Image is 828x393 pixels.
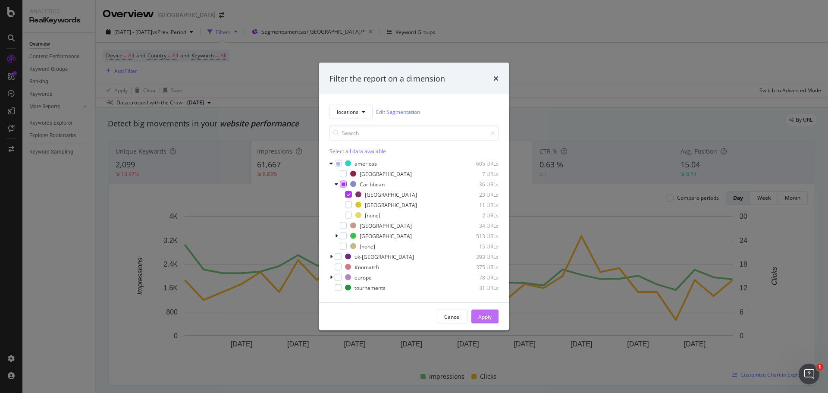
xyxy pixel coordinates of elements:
div: [GEOGRAPHIC_DATA] [360,232,412,239]
button: Apply [471,310,499,324]
iframe: Intercom live chat [799,364,819,384]
div: Apply [478,313,492,320]
div: americas [354,160,377,167]
div: 605 URLs [456,160,499,167]
div: [GEOGRAPHIC_DATA] [365,191,417,198]
div: uk-[GEOGRAPHIC_DATA] [354,253,414,260]
span: locations [337,108,358,115]
div: modal [319,63,509,330]
div: [GEOGRAPHIC_DATA] [360,222,412,229]
div: europe [354,274,372,281]
div: 2 URLs [456,211,499,219]
button: Cancel [437,310,468,324]
div: [none] [365,211,380,219]
input: Search [329,126,499,141]
div: 34 URLs [456,222,499,229]
div: #nomatch [354,263,379,270]
div: Filter the report on a dimension [329,73,445,84]
div: 375 URLs [456,263,499,270]
div: 15 URLs [456,242,499,250]
button: locations [329,105,373,119]
div: 78 URLs [456,274,499,281]
div: 513 URLs [456,232,499,239]
div: Select all data available [329,148,499,155]
div: times [493,73,499,84]
div: 11 URLs [456,201,499,208]
div: 7 URLs [456,170,499,177]
div: [GEOGRAPHIC_DATA] [365,201,417,208]
div: 31 URLs [456,284,499,291]
a: Edit Segmentation [376,107,420,116]
div: Cancel [444,313,461,320]
div: 36 URLs [456,180,499,188]
div: Caribbean [360,180,385,188]
div: [GEOGRAPHIC_DATA] [360,170,412,177]
div: 393 URLs [456,253,499,260]
div: 23 URLs [456,191,499,198]
div: [none] [360,242,375,250]
span: 1 [816,364,823,371]
div: tournaments [354,284,386,291]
